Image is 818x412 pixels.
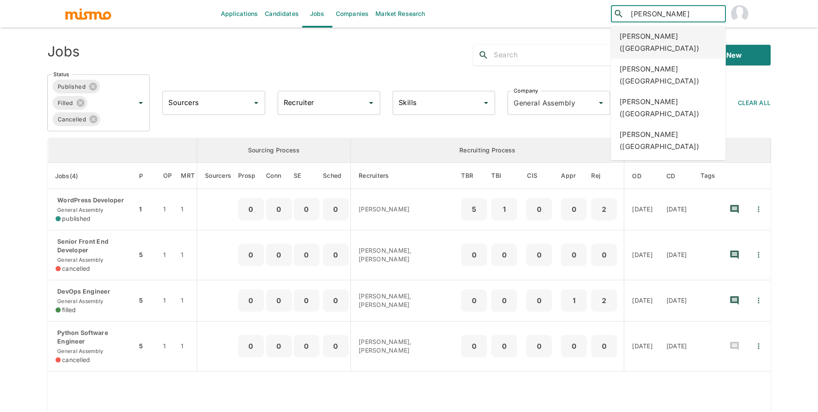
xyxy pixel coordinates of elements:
[359,292,452,309] p: [PERSON_NAME], [PERSON_NAME]
[292,163,321,189] th: Sent Emails
[359,205,452,214] p: [PERSON_NAME]
[731,5,748,22] img: Maria Lujan Ciommo
[660,163,694,189] th: Created At
[694,163,722,189] th: Tags
[519,163,559,189] th: Client Interview Scheduled
[242,249,260,261] p: 0
[270,340,288,352] p: 0
[56,207,103,213] span: General Assembly
[564,340,583,352] p: 0
[242,203,260,215] p: 0
[156,321,179,371] td: 1
[595,203,613,215] p: 2
[611,124,726,157] div: [PERSON_NAME] ([GEOGRAPHIC_DATA])
[595,249,613,261] p: 0
[137,230,156,280] td: 5
[595,294,613,307] p: 2
[270,249,288,261] p: 0
[297,294,316,307] p: 0
[465,294,483,307] p: 0
[611,26,726,59] div: [PERSON_NAME] ([GEOGRAPHIC_DATA])
[595,340,613,352] p: 0
[326,294,345,307] p: 0
[465,340,483,352] p: 0
[495,249,514,261] p: 0
[156,163,179,189] th: Open Positions
[297,203,316,215] p: 0
[47,43,80,60] h4: Jobs
[53,98,78,108] span: Filled
[530,340,548,352] p: 0
[494,48,659,62] input: Search
[660,321,694,371] td: [DATE]
[624,189,660,230] td: [DATE]
[632,171,653,181] span: OD
[589,163,624,189] th: Rejected
[351,138,624,163] th: Recruiting Process
[242,294,260,307] p: 0
[359,246,452,263] p: [PERSON_NAME], [PERSON_NAME]
[359,338,452,355] p: [PERSON_NAME], [PERSON_NAME]
[459,163,489,189] th: To Be Reviewed
[530,249,548,261] p: 0
[326,249,345,261] p: 0
[135,97,147,109] button: Open
[270,203,288,215] p: 0
[351,163,459,189] th: Recruiters
[749,337,768,356] button: Quick Actions
[179,321,197,371] td: 1
[297,340,316,352] p: 0
[530,294,548,307] p: 0
[473,45,494,65] button: search
[465,249,483,261] p: 0
[62,264,90,273] span: cancelled
[250,97,262,109] button: Open
[156,280,179,321] td: 1
[179,230,197,280] td: 1
[624,163,660,189] th: Onboarding Date
[724,199,745,220] button: recent-notes
[53,115,91,124] span: Cancelled
[489,163,519,189] th: To Be Interviewed
[56,328,130,346] p: Python Software Engineer
[56,287,130,296] p: DevOps Engineer
[724,336,745,356] button: recent-notes
[56,257,103,263] span: General Assembly
[564,203,583,215] p: 0
[660,230,694,280] td: [DATE]
[666,171,687,181] span: CD
[242,340,260,352] p: 0
[62,306,76,314] span: filled
[53,82,91,92] span: Published
[495,294,514,307] p: 0
[365,97,377,109] button: Open
[137,189,156,230] td: 1
[660,280,694,321] td: [DATE]
[514,87,538,94] label: Company
[62,356,90,364] span: cancelled
[749,245,768,264] button: Quick Actions
[197,163,239,189] th: Sourcers
[564,294,583,307] p: 1
[495,203,514,215] p: 1
[611,91,726,124] div: [PERSON_NAME] ([GEOGRAPHIC_DATA])
[559,163,589,189] th: Approved
[738,99,771,106] span: Clear All
[564,249,583,261] p: 0
[627,8,722,20] input: Candidate search
[326,203,345,215] p: 0
[197,138,351,163] th: Sourcing Process
[56,237,130,254] p: Senior Front End Developer
[321,163,351,189] th: Sched
[156,189,179,230] td: 1
[297,249,316,261] p: 0
[749,200,768,219] button: Quick Actions
[53,80,100,93] div: Published
[724,290,745,311] button: recent-notes
[156,230,179,280] td: 1
[179,280,197,321] td: 1
[266,163,292,189] th: Connections
[660,189,694,230] td: [DATE]
[326,340,345,352] p: 0
[55,171,90,181] span: Jobs(4)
